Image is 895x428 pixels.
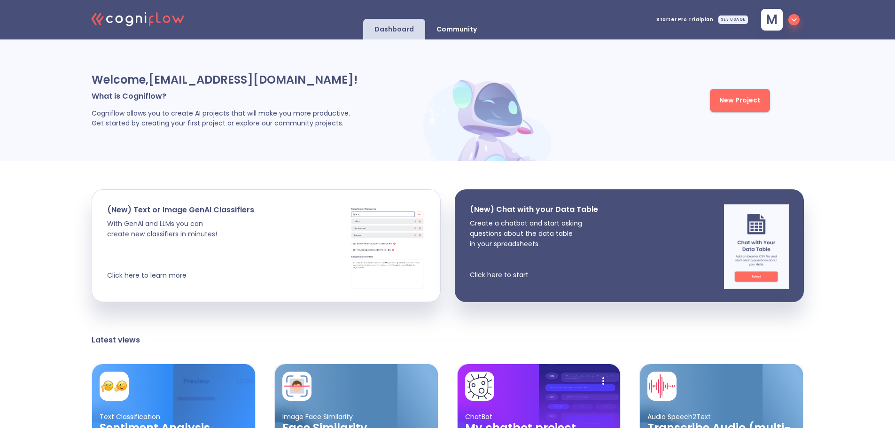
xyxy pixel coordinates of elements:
img: cards stack img [350,205,425,289]
img: card avatar [101,373,127,399]
p: Community [436,25,477,34]
p: Image Face Similarity [282,412,430,421]
img: header robot [420,72,557,161]
div: SEE USAGE [718,16,748,24]
p: ChatBot [465,412,613,421]
img: card avatar [649,373,675,399]
button: New Project [710,89,770,112]
p: With GenAI and LLMs you can create new classifiers in minutes! Click here to learn more [107,218,254,280]
img: card avatar [467,373,493,399]
span: m [766,13,778,26]
p: Text Classification [100,412,248,421]
p: Dashboard [374,25,414,34]
p: (New) Text or Image GenAI Classifiers [107,205,254,215]
p: Audio Speech2Text [647,412,795,421]
img: card avatar [284,373,310,399]
h4: Latest views [92,335,140,345]
p: Welcome, [EMAIL_ADDRESS][DOMAIN_NAME] ! [92,72,420,87]
span: Starter Pro Trial plan [656,17,714,22]
p: Create a chatbot and start asking questions about the data table in your spreadsheets. Click here... [470,218,598,280]
span: New Project [719,94,761,106]
p: Cogniflow allows you to create AI projects that will make you more productive. Get started by cre... [92,109,420,128]
button: m [754,6,803,33]
img: chat img [724,204,789,289]
p: What is Cogniflow? [92,91,420,101]
p: (New) Chat with your Data Table [470,204,598,214]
